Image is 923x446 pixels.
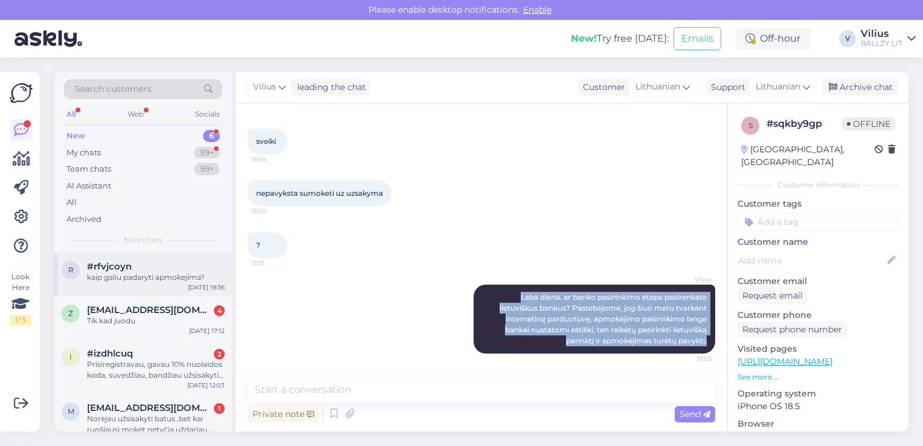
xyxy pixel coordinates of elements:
[66,163,111,175] div: Team chats
[125,106,146,122] div: Web
[10,82,33,105] img: Askly Logo
[251,259,297,268] span: 15:13
[839,30,856,47] div: V
[87,359,225,381] div: Prisiregistravau, gavau 10% nuolaidos koda, suvedžiau, bandžiau užsisakyti atsiuntimą batų, bet k...
[292,81,366,94] div: leading the chat
[251,207,297,216] span: 15:04
[87,402,213,413] span: maksasaleksiuk@gmail.com
[738,356,832,367] a: [URL][DOMAIN_NAME]
[214,403,225,414] div: 1
[256,137,276,146] span: sveiki
[10,315,31,326] div: 1 / 3
[87,413,225,435] div: Norėjau užsisakyti batus ,bet kai ruošiausi mokėt netyčia uždariau langa ir dabar tarp mano užsak...
[571,33,597,44] b: New!
[214,349,225,360] div: 2
[666,354,712,363] span: 15:55
[68,407,74,416] span: m
[736,28,810,50] div: Off-hour
[738,400,899,413] p: iPhone OS 18.5
[66,196,77,208] div: All
[519,4,555,15] span: Enable
[680,409,710,419] span: Send
[256,241,260,250] span: ?
[738,179,899,190] div: Customer information
[87,272,225,283] div: kaip galiu padaryti apmokejima?
[189,326,225,335] div: [DATE] 17:12
[124,234,162,245] span: New chats
[738,309,899,322] p: Customer phone
[861,39,902,48] div: BALLZY LIT
[256,189,383,198] span: nepavyksta sumoketi uz uzsakyma
[187,381,225,390] div: [DATE] 12:03
[767,117,842,131] div: # sqkby9gp
[194,147,220,159] div: 99+
[738,343,899,355] p: Visited pages
[68,309,73,318] span: z
[666,275,712,284] span: Vilius
[571,31,669,46] div: Try free [DATE]:
[635,80,680,94] span: Lithuanian
[500,292,709,345] span: Laba diena, ar banko pasirinkimo etape pasirenkate lietuviškus bankus? Pastebėjome, jog šiuo metu...
[738,275,899,288] p: Customer email
[738,387,899,400] p: Operating system
[738,288,808,304] div: Request email
[253,80,276,94] span: Vilius
[738,418,899,430] p: Browser
[738,430,899,443] p: Safari 18.5
[738,254,885,267] input: Add name
[738,213,899,231] input: Add a tag
[738,236,899,248] p: Customer name
[69,352,72,361] span: i
[738,322,847,338] div: Request phone number
[188,283,225,292] div: [DATE] 19:36
[741,143,875,169] div: [GEOGRAPHIC_DATA], [GEOGRAPHIC_DATA]
[75,83,152,95] span: Search customers
[203,130,220,142] div: 6
[64,106,78,122] div: All
[66,213,101,225] div: Archived
[87,305,213,315] span: zemgulysdeivisss@gmail.com
[87,315,225,326] div: Tik kad juodu
[842,117,895,131] span: Offline
[10,271,31,326] div: Look Here
[214,305,225,316] div: 4
[738,372,899,383] p: See more ...
[738,198,899,210] p: Customer tags
[578,81,625,94] div: Customer
[87,348,133,359] span: #izdhlcuq
[251,155,297,164] span: 15:04
[861,29,902,39] div: Vilius
[87,261,132,272] span: #rfvjcoyn
[748,121,753,130] span: s
[66,130,85,142] div: New
[193,106,222,122] div: Socials
[706,81,745,94] div: Support
[756,80,800,94] span: Lithuanian
[66,147,101,159] div: My chats
[674,27,721,50] button: Emails
[822,79,898,95] div: Archive chat
[68,265,74,274] span: r
[861,29,916,48] a: ViliusBALLZY LIT
[66,180,111,192] div: AI Assistant
[248,406,319,422] div: Private note
[194,163,220,175] div: 99+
